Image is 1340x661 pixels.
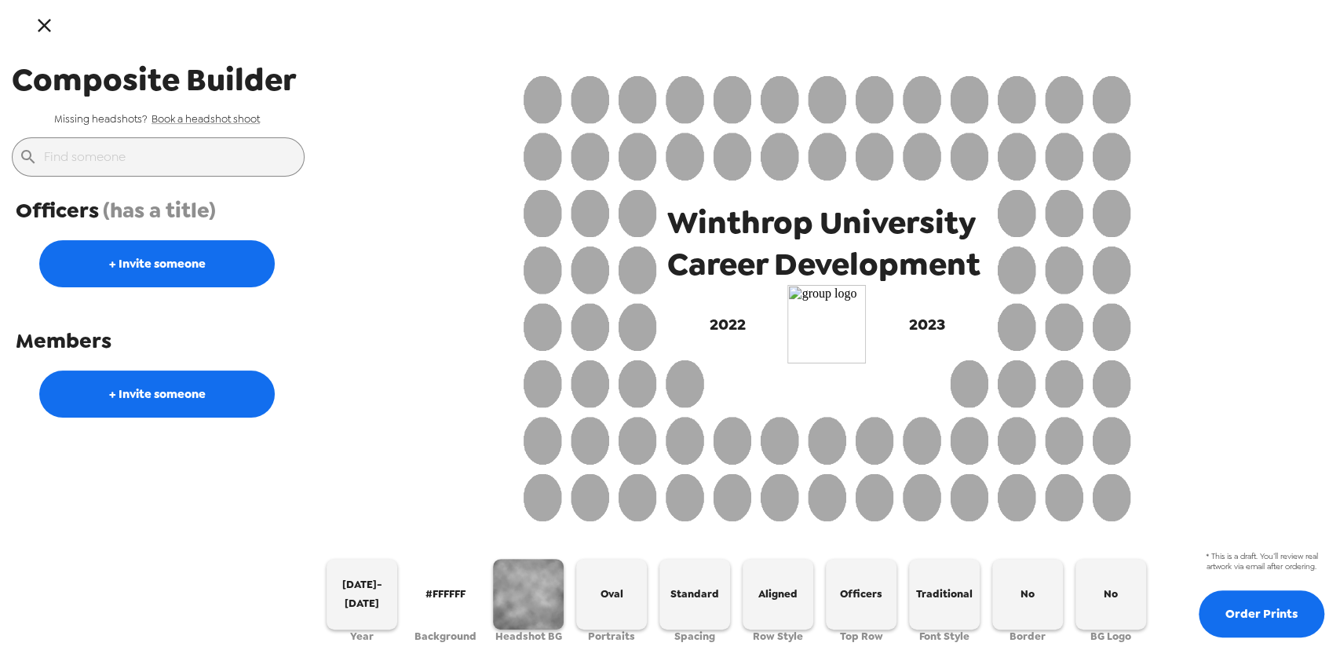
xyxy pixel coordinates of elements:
[919,630,969,643] span: Font Style
[588,630,635,643] span: Portraits
[495,630,562,643] span: Headshot BG
[787,285,866,363] img: group logo
[659,559,730,630] button: Standard
[103,196,216,225] span: (has a title)
[916,585,973,603] span: Traditional
[576,559,647,630] button: Oval
[1199,551,1324,572] span: * This is a draft. You’ll review real artwork via email after ordering.
[524,76,1130,521] img: oval aligned standard
[1010,630,1046,643] span: Border
[709,314,745,334] span: 2022
[410,559,480,630] button: #FFFFFF
[908,314,944,334] span: 2023
[16,196,99,225] span: Officers
[16,327,111,355] span: Members
[670,585,719,603] span: Standard
[425,585,466,603] span: #FFFFFF
[1021,585,1035,603] span: No
[39,371,275,418] button: + Invite someone
[601,585,623,603] span: Oval
[1090,630,1131,643] span: BG Logo
[758,585,798,603] span: Aligned
[992,559,1063,630] button: No
[414,630,476,643] span: Background
[327,559,397,630] button: [DATE]-[DATE]
[666,202,987,285] span: Winthrop University Career Development
[12,59,296,100] span: Composite Builder
[1075,559,1146,630] button: No
[333,575,391,612] span: [DATE]-[DATE]
[54,112,148,126] span: Missing headshots?
[152,112,260,126] a: Book a headshot shoot
[753,630,803,643] span: Row Style
[350,630,374,643] span: Year
[39,240,275,287] button: + Invite someone
[1199,590,1324,637] button: Order Prints
[743,559,813,630] button: Aligned
[44,144,298,170] input: Find someone
[840,630,883,643] span: Top Row
[909,559,980,630] button: Traditional
[840,585,882,603] span: Officers
[674,630,715,643] span: Spacing
[826,559,896,630] button: Officers
[1104,585,1118,603] span: No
